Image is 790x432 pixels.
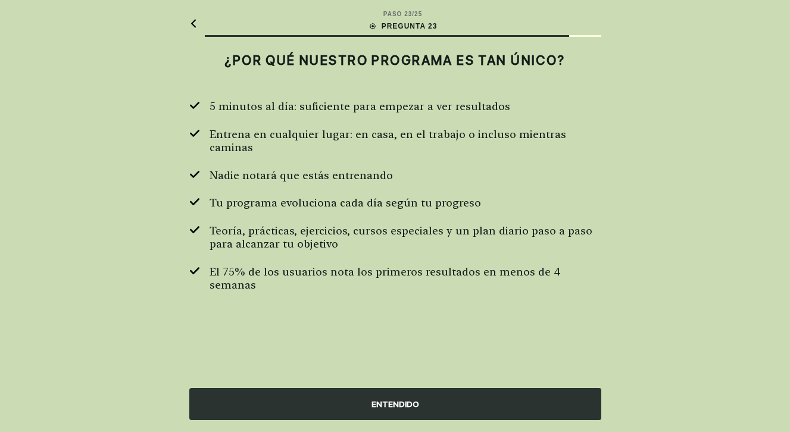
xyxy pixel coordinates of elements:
[210,100,510,114] span: 5 minutos al día: suficiente para empezar a ver resultados
[189,388,601,420] div: ENTENDIDO
[210,224,601,251] span: Teoría, prácticas, ejercicios, cursos especiales y un plan diario paso a paso para alcanzar tu ob...
[189,52,601,68] h2: ¿POR QUÉ NUESTRO PROGRAMA ES TAN ÚNICO?
[210,265,601,292] span: El 75% de los usuarios nota los primeros resultados en menos de 4 semanas
[210,169,393,183] span: Nadie notará que estás entrenando
[383,10,422,18] div: PASO 23 / 25
[210,128,601,155] span: Entrena en cualquier lugar: en casa, en el trabajo o incluso mientras caminas
[369,21,438,32] div: PREGUNTA 23
[210,196,481,210] span: Tu programa evoluciona cada día según tu progreso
